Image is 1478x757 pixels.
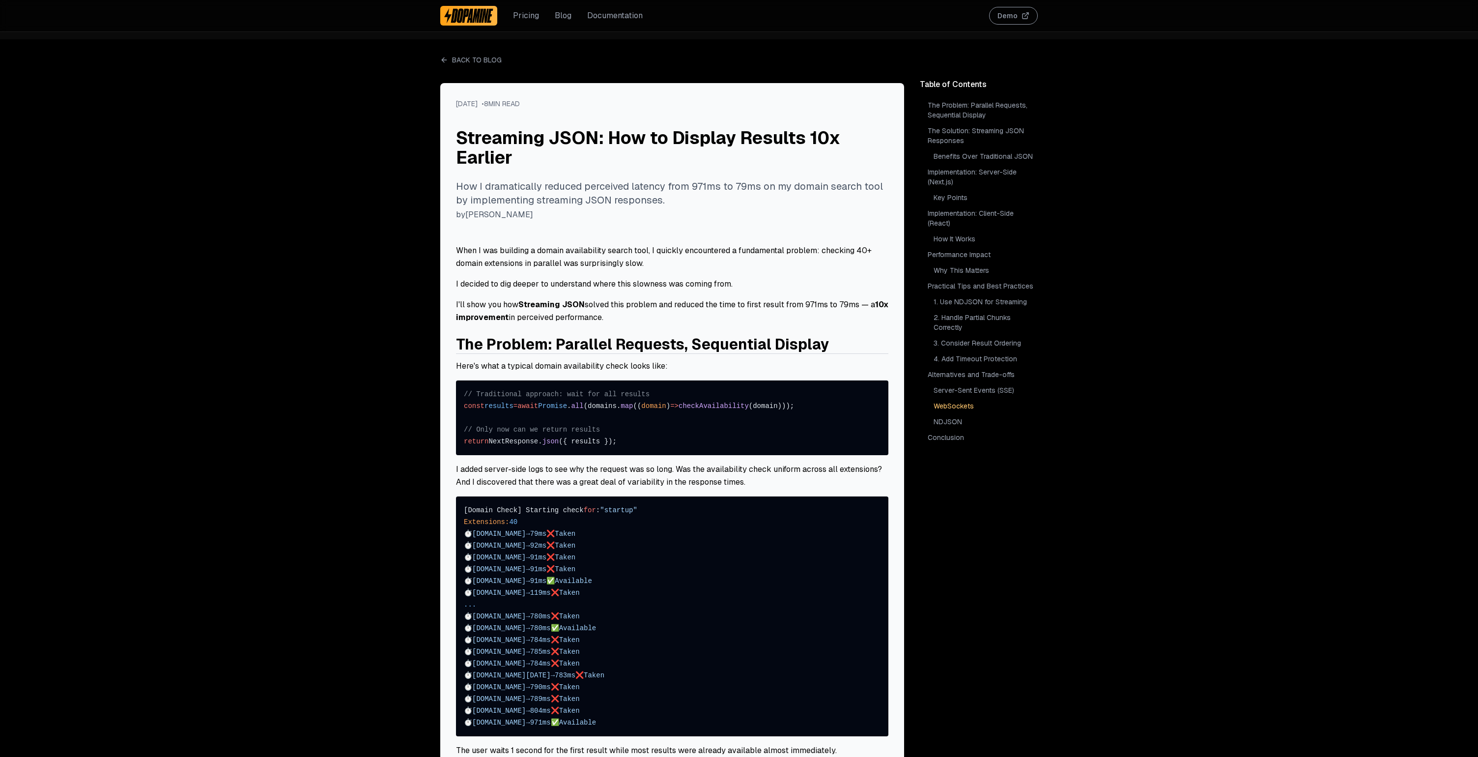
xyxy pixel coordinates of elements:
[526,624,530,632] span: →
[526,695,530,703] span: →
[932,415,1038,429] a: NDJSON
[989,7,1038,25] button: Demo
[440,6,497,26] a: Dopamine
[551,719,559,727] span: ✅
[530,719,551,727] span: 971ms
[571,402,583,410] span: all
[551,636,559,644] span: ❌
[472,719,526,727] span: [DOMAIN_NAME]
[456,278,888,291] p: I decided to dig deeper to understand where this slowness was coming from.
[920,79,1038,90] div: Table of Contents
[464,530,472,538] span: ⏱️
[472,553,526,561] span: [DOMAIN_NAME]
[530,624,551,632] span: 780ms
[456,179,888,207] p: How I dramatically reduced perceived latency from 971ms to 79ms on my domain search tool by imple...
[584,402,621,410] span: (domains.
[546,530,555,538] span: ❌
[932,191,1038,204] a: Key Points
[526,683,530,691] span: →
[530,553,547,561] span: 91ms
[926,124,1038,147] a: The Solution: Streaming JSON Responses
[559,683,580,691] span: Taken
[551,648,559,656] span: ❌
[546,565,555,573] span: ❌
[542,437,559,445] span: json
[555,577,592,585] span: Available
[749,402,794,410] span: (domain)));
[551,624,559,632] span: ✅
[530,565,547,573] span: 91ms
[932,149,1038,163] a: Benefits Over Traditional JSON
[464,426,600,434] span: // Only now can we return results
[932,399,1038,413] a: WebSockets
[551,671,555,679] span: →
[464,390,650,398] span: // Traditional approach: wait for all results
[526,589,530,597] span: →
[472,695,526,703] span: [DOMAIN_NAME]
[517,402,538,410] span: await
[464,601,476,609] span: ...
[559,624,597,632] span: Available
[546,577,555,585] span: ✅
[932,383,1038,397] a: Server-Sent Events (SSE)
[464,612,472,620] span: ⏱️
[464,553,472,561] span: ⏱️
[513,10,539,22] a: Pricing
[456,244,888,270] p: When I was building a domain availability search tool, I quickly encountered a fundamental proble...
[633,402,642,410] span: ((
[464,437,488,445] span: return
[546,553,555,561] span: ❌
[456,128,888,168] h1: Streaming JSON: How to Display Results 10x Earlier
[464,518,509,526] span: Extensions:
[526,612,530,620] span: →
[472,542,526,550] span: [DOMAIN_NAME]
[526,577,530,585] span: →
[530,542,547,550] span: 92ms
[551,683,559,691] span: ❌
[926,431,1038,444] a: Conclusion
[551,612,559,620] span: ❌
[587,10,643,22] a: Documentation
[559,695,580,703] span: Taken
[464,589,472,597] span: ⏱️
[444,8,493,24] img: Dopamine
[472,707,526,715] span: [DOMAIN_NAME]
[464,542,472,550] span: ⏱️
[555,542,575,550] span: Taken
[666,402,670,410] span: )
[559,437,617,445] span: ({ results });
[530,648,551,656] span: 785ms
[551,695,559,703] span: ❌
[488,437,542,445] span: NextResponse.
[472,612,526,620] span: [DOMAIN_NAME]
[926,165,1038,189] a: Implementation: Server-Side (Next.js)
[513,402,517,410] span: =
[530,589,551,597] span: 119ms
[584,671,604,679] span: Taken
[518,299,585,310] strong: Streaming JSON
[526,660,530,668] span: →
[932,263,1038,277] a: Why This Matters
[456,298,888,324] p: I'll show you how solved this problem and reduced the time to first result from 971ms to 79ms — a...
[464,707,472,715] span: ⏱️
[464,648,472,656] span: ⏱️
[530,683,551,691] span: 790ms
[621,402,633,410] span: map
[526,565,530,573] span: →
[584,506,596,514] span: for
[456,335,829,354] a: The Problem: Parallel Requests, Sequential Display
[472,589,526,597] span: [DOMAIN_NAME]
[559,719,597,727] span: Available
[464,402,484,410] span: const
[472,577,526,585] span: [DOMAIN_NAME]
[464,506,584,514] span: [Domain Check] Starting check
[530,660,551,668] span: 784ms
[559,648,580,656] span: Taken
[464,577,472,585] span: ⏱️
[926,206,1038,230] a: Implementation: Client-Side (React)
[526,530,530,538] span: →
[526,636,530,644] span: →
[472,683,526,691] span: [DOMAIN_NAME]
[559,636,580,644] span: Taken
